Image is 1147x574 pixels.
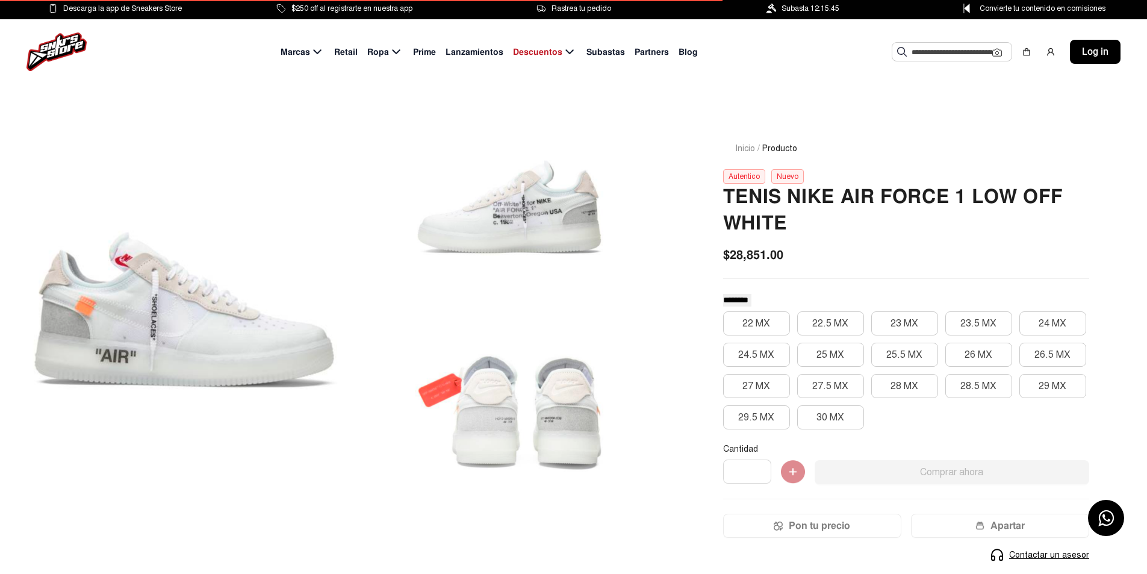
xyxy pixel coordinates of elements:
button: 26 MX [945,343,1012,367]
span: Convierte tu contenido en comisiones [980,2,1105,15]
span: Log in [1082,45,1108,59]
button: 23.5 MX [945,311,1012,335]
button: 25 MX [797,343,864,367]
span: $250 off al registrarte en nuestra app [291,2,412,15]
img: Icon.png [774,521,783,531]
span: Prime [413,46,436,58]
button: 26.5 MX [1019,343,1086,367]
button: 27 MX [723,374,790,398]
button: 24 MX [1019,311,1086,335]
img: wallet-05.png [975,521,984,531]
span: Subasta 12:15:45 [782,2,839,15]
div: Nuevo [771,169,804,184]
button: 30 MX [797,405,864,429]
span: Contactar un asesor [1009,549,1089,561]
button: 27.5 MX [797,374,864,398]
span: Subastas [586,46,625,58]
button: Pon tu precio [723,514,901,538]
button: 22.5 MX [797,311,864,335]
div: Autentico [723,169,765,184]
span: Descarga la app de Sneakers Store [63,2,182,15]
a: Inicio [735,143,755,154]
span: Rastrea tu pedido [552,2,611,15]
img: Cámara [992,48,1002,57]
span: Producto [762,142,797,155]
button: 22 MX [723,311,790,335]
span: Marcas [281,46,310,58]
button: Comprar ahora [815,460,1089,484]
button: 29 MX [1019,374,1086,398]
p: Cantidad [723,444,1089,455]
button: Apartar [911,514,1089,538]
button: 23 MX [871,311,938,335]
button: 28 MX [871,374,938,398]
button: 29.5 MX [723,405,790,429]
span: Descuentos [513,46,562,58]
button: 25.5 MX [871,343,938,367]
span: Partners [635,46,669,58]
img: logo [26,33,87,71]
img: Agregar al carrito [781,460,805,484]
h2: Tenis Nike Air Force 1 Low Off White [723,184,1089,237]
img: Buscar [897,47,907,57]
img: user [1046,47,1055,57]
button: 24.5 MX [723,343,790,367]
button: 28.5 MX [945,374,1012,398]
span: Ropa [367,46,389,58]
img: Control Point Icon [959,4,974,13]
img: shopping [1022,47,1031,57]
span: Blog [679,46,698,58]
span: / [757,142,760,155]
span: Retail [334,46,358,58]
span: $28,851.00 [723,246,783,264]
span: Lanzamientos [446,46,503,58]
